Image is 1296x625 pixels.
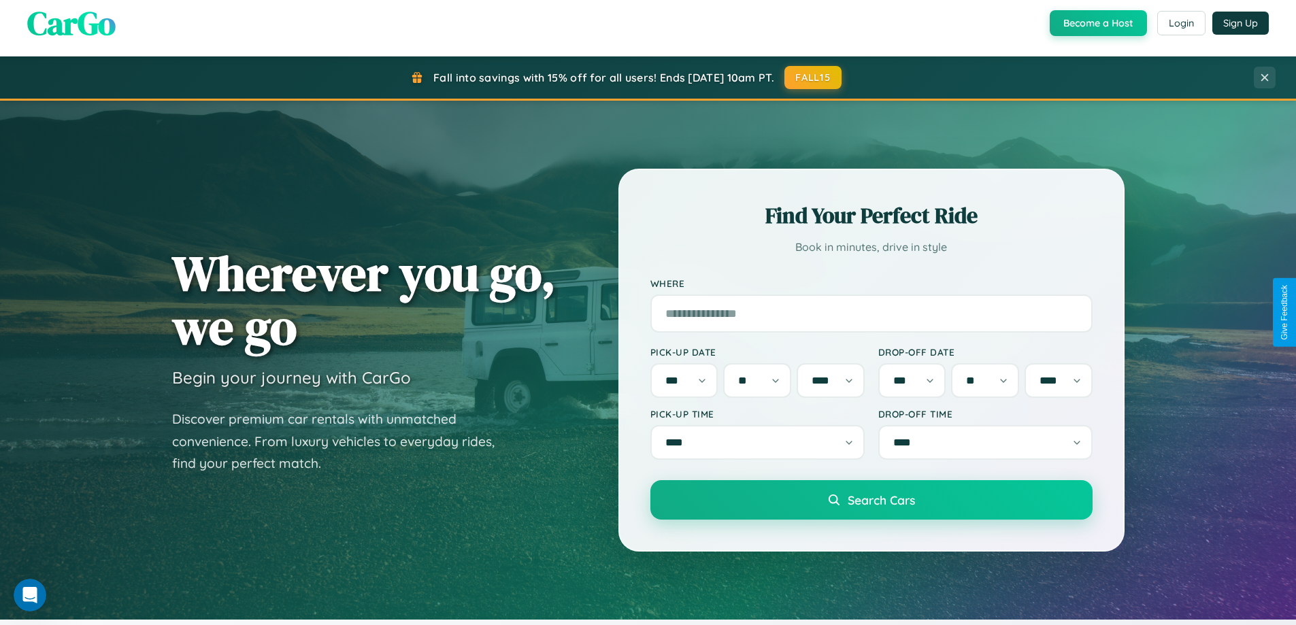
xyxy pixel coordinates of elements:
button: Sign Up [1212,12,1269,35]
p: Book in minutes, drive in style [650,237,1093,257]
p: Discover premium car rentals with unmatched convenience. From luxury vehicles to everyday rides, ... [172,408,512,475]
button: Login [1157,11,1206,35]
button: Become a Host [1050,10,1147,36]
span: CarGo [27,1,116,46]
label: Pick-up Date [650,346,865,358]
button: FALL15 [784,66,842,89]
label: Pick-up Time [650,408,865,420]
button: Search Cars [650,480,1093,520]
label: Drop-off Date [878,346,1093,358]
iframe: Intercom live chat [14,579,46,611]
h2: Find Your Perfect Ride [650,201,1093,231]
label: Drop-off Time [878,408,1093,420]
div: Give Feedback [1280,285,1289,340]
span: Search Cars [848,492,915,507]
span: Fall into savings with 15% off for all users! Ends [DATE] 10am PT. [433,71,774,84]
label: Where [650,277,1093,289]
h1: Wherever you go, we go [172,246,556,354]
h3: Begin your journey with CarGo [172,367,411,388]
